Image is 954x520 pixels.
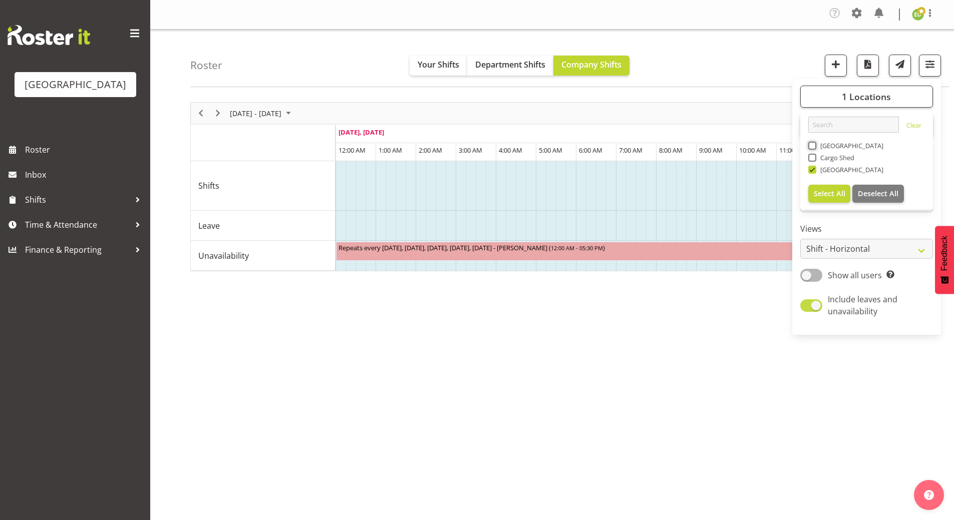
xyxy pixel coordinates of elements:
span: Show all users [828,270,882,281]
span: Roster [25,142,145,157]
a: Clear [906,121,921,133]
span: Feedback [940,236,949,271]
button: Filter Shifts [919,55,941,77]
img: help-xxl-2.png [924,490,934,500]
div: [GEOGRAPHIC_DATA] [25,77,126,92]
button: Download a PDF of the roster according to the set date range. [857,55,879,77]
span: Your Shifts [418,59,459,70]
span: Time & Attendance [25,217,130,232]
h4: Roster [190,60,222,71]
img: emma-dowman11789.jpg [912,9,924,21]
button: Send a list of all shifts for the selected filtered period to all rostered employees. [889,55,911,77]
span: Company Shifts [561,59,621,70]
span: Department Shifts [475,59,545,70]
button: Feedback - Show survey [935,226,954,294]
button: Department Shifts [467,56,553,76]
span: Inbox [25,167,145,182]
span: Include leaves and unavailability [828,294,897,317]
button: Add a new shift [825,55,847,77]
img: Rosterit website logo [8,25,90,45]
button: Company Shifts [553,56,629,76]
span: Shifts [25,192,130,207]
button: Your Shifts [410,56,467,76]
span: 1 Locations [842,91,891,103]
span: Finance & Reporting [25,242,130,257]
button: 1 Locations [800,86,933,108]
